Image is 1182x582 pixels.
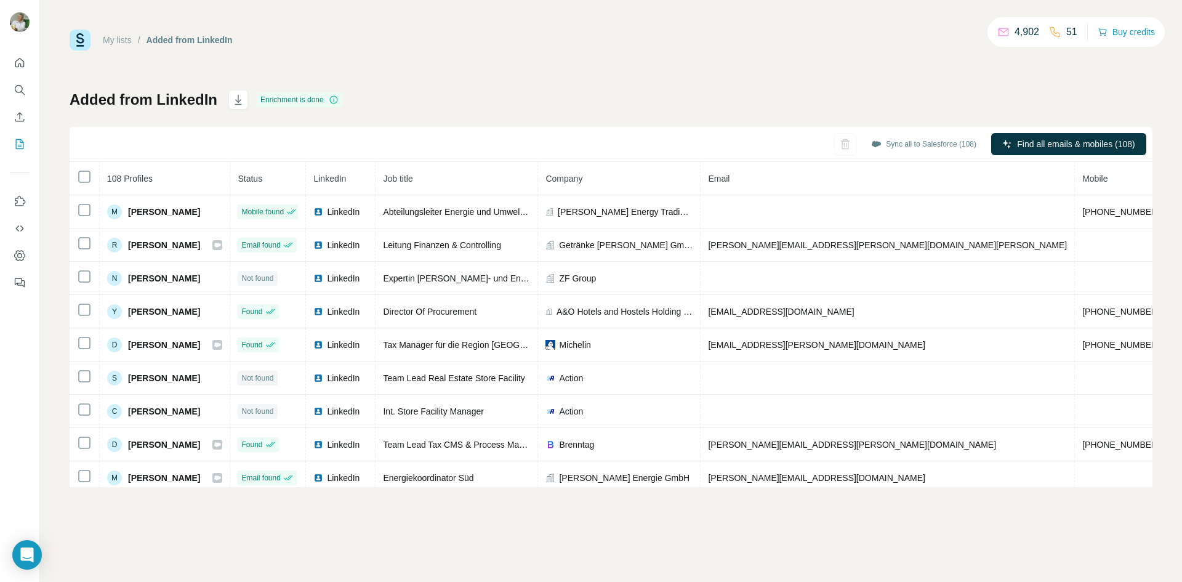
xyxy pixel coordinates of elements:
[241,306,262,317] span: Found
[708,174,730,184] span: Email
[559,372,583,384] span: Action
[107,437,122,452] div: D
[70,30,90,51] img: Surfe Logo
[559,272,596,285] span: ZF Group
[708,440,996,450] span: [PERSON_NAME][EMAIL_ADDRESS][PERSON_NAME][DOMAIN_NAME]
[10,52,30,74] button: Quick start
[10,79,30,101] button: Search
[383,406,483,416] span: Int. Store Facility Manager
[327,272,360,285] span: LinkedIn
[138,34,140,46] li: /
[313,174,346,184] span: LinkedIn
[128,206,200,218] span: [PERSON_NAME]
[313,406,323,416] img: LinkedIn logo
[559,405,583,418] span: Action
[107,238,122,253] div: R
[558,206,693,218] span: [PERSON_NAME] Energy Trading GmbH
[383,373,525,383] span: Team Lead Real Estate Store Facility
[128,439,200,451] span: [PERSON_NAME]
[1082,307,1160,317] span: [PHONE_NUMBER]
[383,174,412,184] span: Job title
[545,373,555,383] img: company-logo
[107,337,122,352] div: D
[128,272,200,285] span: [PERSON_NAME]
[10,12,30,32] img: Avatar
[383,273,624,283] span: Expertin [PERSON_NAME]- und Energiesteuer / Umsatzsteuer
[313,473,323,483] img: LinkedIn logo
[327,305,360,318] span: LinkedIn
[128,372,200,384] span: [PERSON_NAME]
[128,405,200,418] span: [PERSON_NAME]
[708,307,854,317] span: [EMAIL_ADDRESS][DOMAIN_NAME]
[327,372,360,384] span: LinkedIn
[383,207,633,217] span: Abteilungsleiter Energie und Umwelt - Operative Dienstleistungen
[107,204,122,219] div: M
[10,217,30,240] button: Use Surfe API
[383,240,501,250] span: Leitung Finanzen & Controlling
[12,540,42,570] div: Open Intercom Messenger
[545,340,555,350] img: company-logo
[1017,138,1135,150] span: Find all emails & mobiles (108)
[128,239,200,251] span: [PERSON_NAME]
[327,439,360,451] span: LinkedIn
[70,90,217,110] h1: Added from LinkedIn
[545,440,555,450] img: company-logo
[241,472,280,483] span: Email found
[103,35,132,45] a: My lists
[147,34,233,46] div: Added from LinkedIn
[1015,25,1039,39] p: 4,902
[559,339,590,351] span: Michelin
[313,340,323,350] img: LinkedIn logo
[241,439,262,450] span: Found
[128,339,200,351] span: [PERSON_NAME]
[238,174,262,184] span: Status
[107,304,122,319] div: Y
[991,133,1146,155] button: Find all emails & mobiles (108)
[107,404,122,419] div: C
[327,339,360,351] span: LinkedIn
[383,340,605,350] span: Tax Manager für die Region [GEOGRAPHIC_DATA] North
[241,206,284,217] span: Mobile found
[241,339,262,350] span: Found
[10,272,30,294] button: Feedback
[327,206,360,218] span: LinkedIn
[557,305,693,318] span: A&O Hotels and Hostels Holding GmbH & Co. KG
[327,472,360,484] span: LinkedIn
[708,473,925,483] span: [PERSON_NAME][EMAIL_ADDRESS][DOMAIN_NAME]
[128,305,200,318] span: [PERSON_NAME]
[128,472,200,484] span: [PERSON_NAME]
[107,471,122,485] div: M
[241,240,280,251] span: Email found
[1082,207,1160,217] span: [PHONE_NUMBER]
[257,92,342,107] div: Enrichment is done
[1082,174,1108,184] span: Mobile
[241,373,273,384] span: Not found
[10,245,30,267] button: Dashboard
[107,174,153,184] span: 108 Profiles
[1066,25,1077,39] p: 51
[862,135,985,153] button: Sync all to Salesforce (108)
[383,440,617,450] span: Team Lead Tax CMS & Process Management / Steuerberater
[10,190,30,212] button: Use Surfe on LinkedIn
[327,405,360,418] span: LinkedIn
[383,473,473,483] span: Energiekoordinator Süd
[559,239,693,251] span: Getränke [PERSON_NAME] GmbH
[241,406,273,417] span: Not found
[313,373,323,383] img: LinkedIn logo
[383,307,476,317] span: Director Of Procurement
[708,240,1067,250] span: [PERSON_NAME][EMAIL_ADDRESS][PERSON_NAME][DOMAIN_NAME][PERSON_NAME]
[1082,340,1160,350] span: [PHONE_NUMBER]
[313,440,323,450] img: LinkedIn logo
[1082,440,1160,450] span: [PHONE_NUMBER]
[313,207,323,217] img: LinkedIn logo
[107,271,122,286] div: N
[10,106,30,128] button: Enrich CSV
[241,273,273,284] span: Not found
[327,239,360,251] span: LinkedIn
[559,472,689,484] span: [PERSON_NAME] Energie GmbH
[107,371,122,386] div: S
[1098,23,1155,41] button: Buy credits
[313,240,323,250] img: LinkedIn logo
[545,406,555,416] img: company-logo
[545,174,582,184] span: Company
